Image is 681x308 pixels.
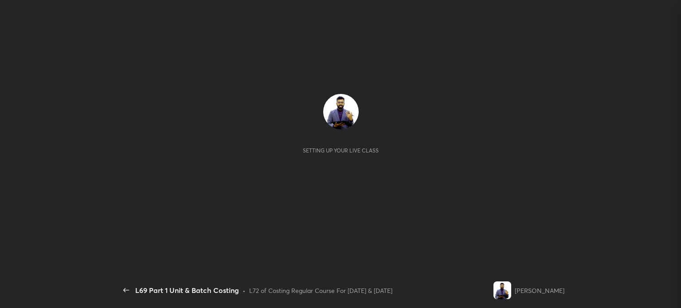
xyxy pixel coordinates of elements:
div: Setting up your live class [303,147,379,154]
div: L69 Part 1 Unit & Batch Costing [135,285,239,296]
div: [PERSON_NAME] [515,286,564,295]
div: • [243,286,246,295]
img: 78d879e9ade943c4a63fa74a256d960a.jpg [493,281,511,299]
div: L72 of Costing Regular Course For [DATE] & [DATE] [249,286,392,295]
img: 78d879e9ade943c4a63fa74a256d960a.jpg [323,94,359,129]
